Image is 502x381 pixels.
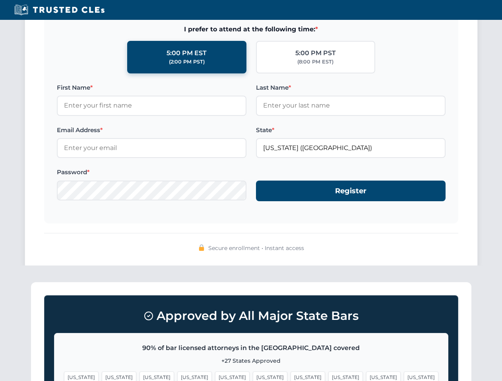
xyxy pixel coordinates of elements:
[54,305,448,327] h3: Approved by All Major State Bars
[256,83,446,92] label: Last Name
[57,24,446,35] span: I prefer to attend at the following time:
[208,244,304,252] span: Secure enrollment • Instant access
[57,83,246,92] label: First Name
[256,96,446,115] input: Enter your last name
[256,125,446,135] label: State
[64,356,438,365] p: +27 States Approved
[167,48,207,58] div: 5:00 PM EST
[297,58,333,66] div: (8:00 PM EST)
[256,138,446,158] input: California (CA)
[57,138,246,158] input: Enter your email
[12,4,107,16] img: Trusted CLEs
[64,343,438,353] p: 90% of bar licensed attorneys in the [GEOGRAPHIC_DATA] covered
[57,96,246,115] input: Enter your first name
[57,167,246,177] label: Password
[295,48,336,58] div: 5:00 PM PST
[57,125,246,135] label: Email Address
[256,181,446,202] button: Register
[198,244,205,251] img: 🔒
[169,58,205,66] div: (2:00 PM PST)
